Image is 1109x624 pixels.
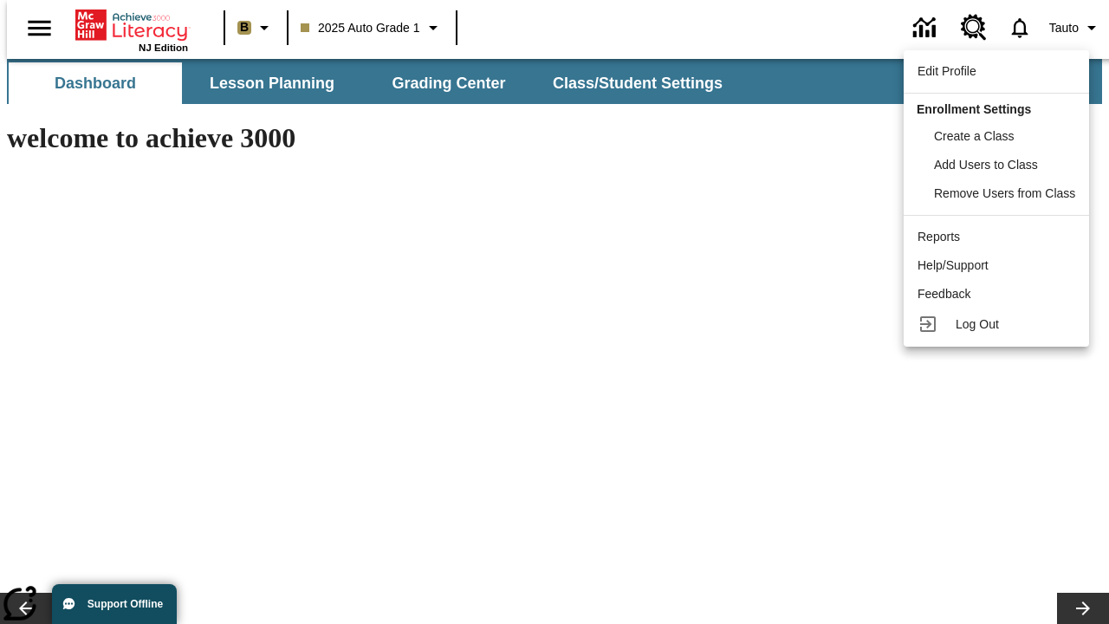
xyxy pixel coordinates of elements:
[918,230,960,244] span: Reports
[918,258,989,272] span: Help/Support
[918,287,970,301] span: Feedback
[934,129,1015,143] span: Create a Class
[918,64,976,78] span: Edit Profile
[934,158,1038,172] span: Add Users to Class
[956,317,999,331] span: Log Out
[934,186,1075,200] span: Remove Users from Class
[917,102,1031,116] span: Enrollment Settings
